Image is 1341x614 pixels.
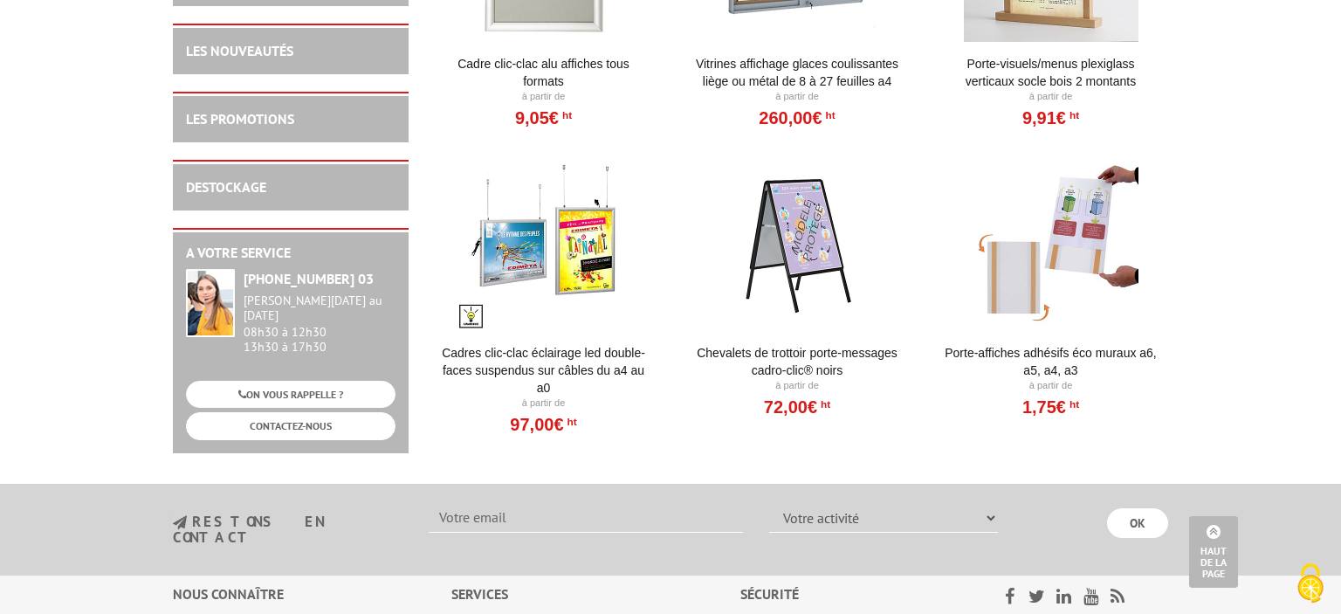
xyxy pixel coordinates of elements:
p: À partir de [436,90,651,104]
img: widget-service.jpg [186,269,235,337]
sup: HT [564,416,577,428]
a: LES NOUVEAUTÉS [186,42,293,59]
a: 1,75€HT [1022,402,1079,412]
h3: restons en contact [173,514,402,545]
strong: [PHONE_NUMBER] 03 [244,270,374,287]
p: À partir de [943,90,1159,104]
a: Chevalets de trottoir porte-messages Cadro-Clic® Noirs [690,344,905,379]
a: 9,91€HT [1022,113,1079,123]
a: Cadres clic-clac éclairage LED double-faces suspendus sur câbles du A4 au A0 [436,344,651,397]
div: Sécurité [740,584,959,604]
div: Nous connaître [173,584,451,604]
input: OK [1107,508,1168,538]
a: Porte-affiches adhésifs éco muraux A6, A5, A4, A3 [943,344,1159,379]
p: À partir de [436,397,651,410]
p: À partir de [690,379,905,393]
a: Vitrines affichage glaces coulissantes liège ou métal de 8 à 27 feuilles A4 [690,55,905,90]
h2: A votre service [186,245,395,261]
input: Votre email [429,503,743,533]
img: newsletter.jpg [173,515,187,530]
a: ON VOUS RAPPELLE ? [186,381,395,408]
p: À partir de [690,90,905,104]
sup: HT [559,109,572,121]
a: 260,00€HT [759,113,835,123]
a: LES PROMOTIONS [186,110,294,128]
a: Porte-Visuels/Menus Plexiglass Verticaux Socle Bois 2 Montants [943,55,1159,90]
sup: HT [822,109,836,121]
a: 72,00€HT [764,402,830,412]
p: À partir de [943,379,1159,393]
a: DESTOCKAGE [186,178,266,196]
sup: HT [1066,398,1079,410]
div: 08h30 à 12h30 13h30 à 17h30 [244,293,395,354]
img: Cookies (fenêtre modale) [1289,562,1332,605]
sup: HT [817,398,830,410]
sup: HT [1066,109,1079,121]
a: 97,00€HT [510,419,576,430]
a: CONTACTEZ-NOUS [186,412,395,439]
a: Haut de la page [1189,516,1238,588]
div: Services [451,584,740,604]
a: 9,05€HT [515,113,572,123]
a: Cadre Clic-Clac Alu affiches tous formats [436,55,651,90]
button: Cookies (fenêtre modale) [1280,555,1341,614]
div: [PERSON_NAME][DATE] au [DATE] [244,293,395,323]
